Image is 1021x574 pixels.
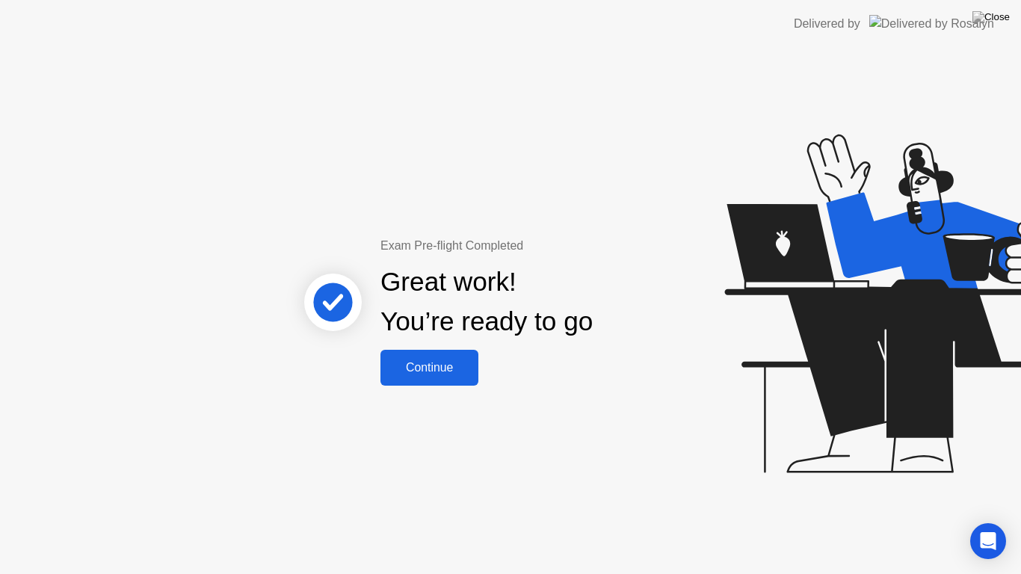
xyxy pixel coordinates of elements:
[385,361,474,374] div: Continue
[972,11,1010,23] img: Close
[794,15,860,33] div: Delivered by
[970,523,1006,559] div: Open Intercom Messenger
[380,262,593,342] div: Great work! You’re ready to go
[380,350,478,386] button: Continue
[380,237,689,255] div: Exam Pre-flight Completed
[869,15,994,32] img: Delivered by Rosalyn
